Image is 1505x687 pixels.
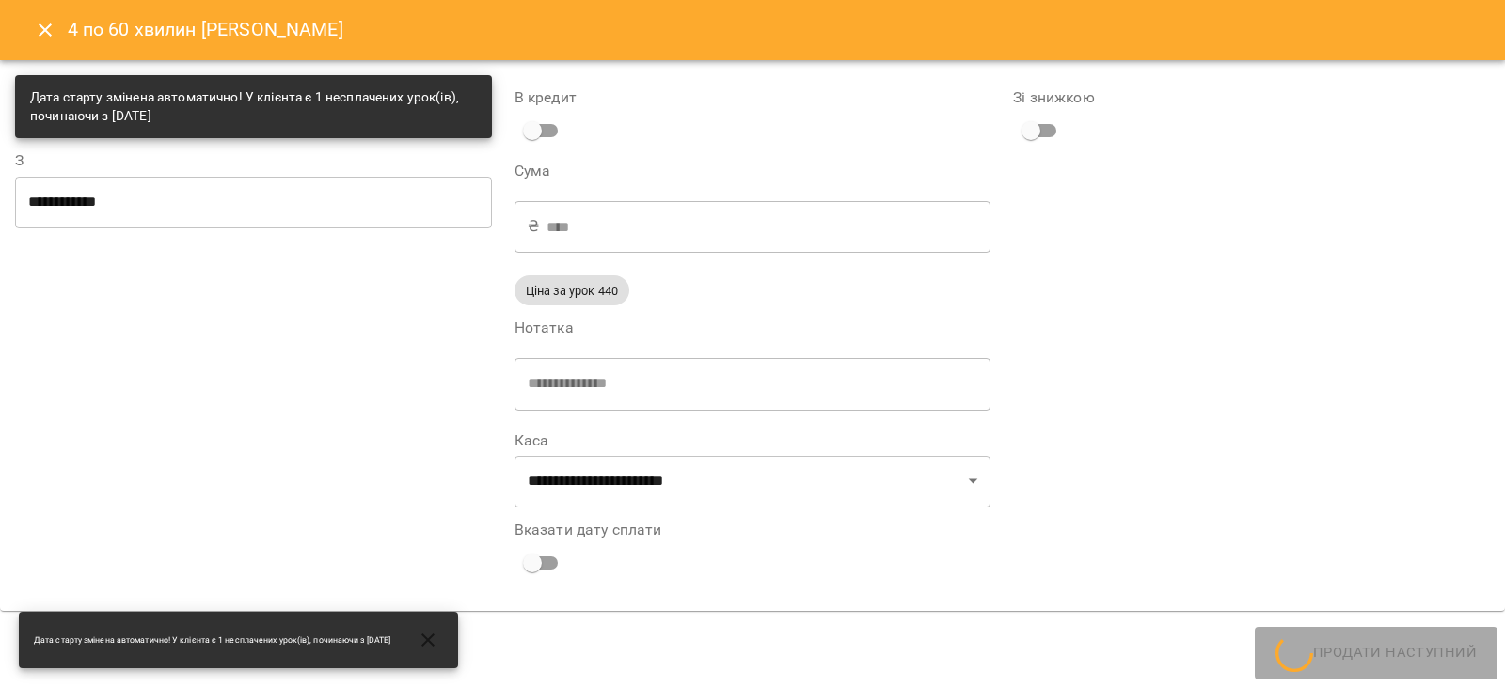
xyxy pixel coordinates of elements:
label: Вказати дату сплати [515,523,991,538]
label: Нотатка [515,320,991,336]
h6: 4 по 60 хвилин [PERSON_NAME] [68,15,343,44]
p: ₴ [528,215,539,238]
span: Дата старту змінена автоматично! У клієнта є 1 несплачених урок(ів), починаючи з [DATE] [34,634,390,647]
span: Ціна за урок 440 [515,282,629,300]
label: Сума [515,164,991,179]
label: Каса [515,433,991,448]
button: Close [23,8,68,53]
div: Дата старту змінена автоматично! У клієнта є 1 несплачених урок(ів), починаючи з [DATE] [30,81,477,133]
label: З [15,153,492,168]
label: В кредит [515,90,991,105]
label: Зі знижкою [1013,90,1490,105]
